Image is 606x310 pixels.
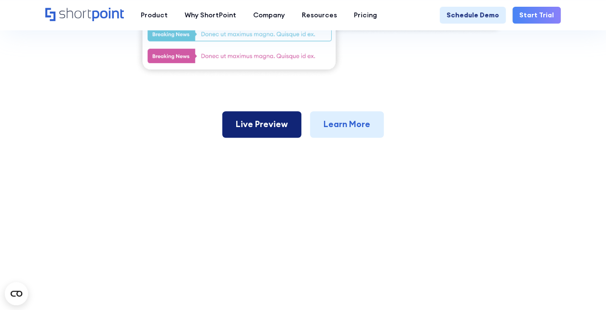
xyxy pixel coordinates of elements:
a: Live Preview [222,111,301,137]
a: Company [245,7,294,24]
a: Resources [294,7,346,24]
iframe: Chat Widget [432,198,606,310]
a: Product [133,7,176,24]
a: Schedule Demo [440,7,506,24]
div: Company [253,10,285,20]
button: Open CMP widget [5,282,28,305]
a: Learn More [310,111,384,137]
div: Why ShortPoint [185,10,236,20]
a: Pricing [346,7,386,24]
a: Home [45,8,124,22]
div: Resources [302,10,337,20]
div: Pricing [354,10,377,20]
a: Why ShortPoint [176,7,245,24]
div: Product [141,10,168,20]
a: Start Trial [512,7,561,24]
